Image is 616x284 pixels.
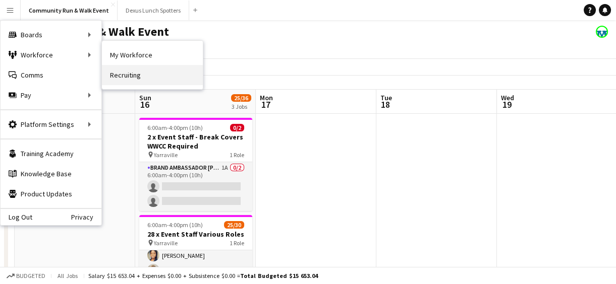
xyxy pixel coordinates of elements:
app-user-avatar: Kristin Kenneally [596,26,608,38]
a: Log Out [1,213,32,221]
span: 19 [499,99,514,110]
span: Tue [380,93,392,102]
h3: 2 x Event Staff - Break Covers WWCC Required [139,132,252,151]
span: Budgeted [16,272,45,279]
div: Pay [1,85,101,105]
span: Wed [501,93,514,102]
span: 18 [379,99,392,110]
span: 16 [138,99,151,110]
a: My Workforce [102,45,203,65]
div: Workforce [1,45,101,65]
a: Product Updates [1,184,101,204]
div: Boards [1,25,101,45]
app-card-role: Brand Ambassador [PERSON_NAME]1A0/26:00am-4:00pm (10h) [139,162,252,211]
span: 1 Role [230,151,244,159]
button: Budgeted [5,270,47,281]
a: Recruiting [102,65,203,85]
app-job-card: 6:00am-4:00pm (10h)0/22 x Event Staff - Break Covers WWCC Required Yarraville1 RoleBrand Ambassad... [139,118,252,211]
span: 6:00am-4:00pm (10h) [147,221,203,229]
span: Total Budgeted $15 653.04 [240,272,318,279]
span: 0/2 [230,124,244,131]
a: Training Academy [1,144,101,164]
a: Knowledge Base [1,164,101,184]
div: 3 Jobs [232,103,251,110]
div: Platform Settings [1,114,101,134]
span: 1 Role [230,239,244,247]
span: All jobs [55,272,80,279]
span: 17 [258,99,273,110]
a: Privacy [71,213,101,221]
div: Salary $15 653.04 + Expenses $0.00 + Subsistence $0.00 = [88,272,318,279]
a: Comms [1,65,101,85]
span: Mon [260,93,273,102]
span: Sun [139,93,151,102]
button: Dexus Lunch Spotters [118,1,189,20]
span: Yarraville [154,239,178,247]
span: Yarraville [154,151,178,159]
span: 25/36 [231,94,251,102]
h3: 28 x Event Staff Various Roles [139,230,252,239]
span: 25/30 [224,221,244,229]
button: Community Run & Walk Event [21,1,118,20]
span: 6:00am-4:00pm (10h) [147,124,203,131]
